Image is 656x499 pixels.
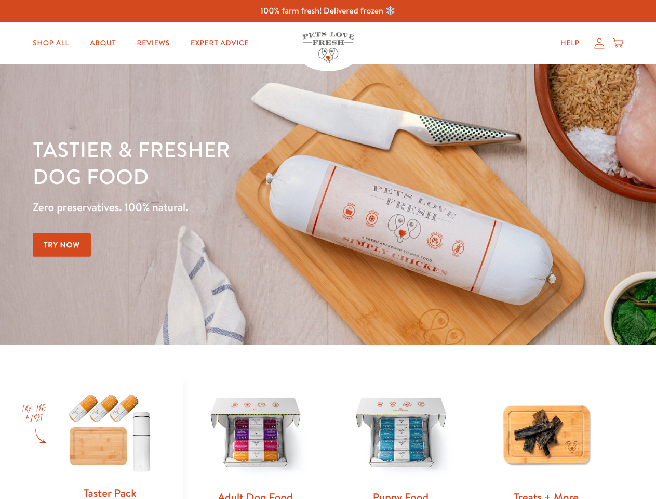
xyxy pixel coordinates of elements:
a: About [82,33,124,54]
img: Pets Love Fresh [302,32,354,63]
a: Help [552,33,588,54]
a: Shop All [24,33,77,54]
a: Reviews [128,33,178,54]
a: Expert Advice [182,33,257,54]
p: Zero preservatives. 100% natural. [33,198,426,217]
h1: Tastier & fresher dog food [33,136,426,190]
a: Try Now [33,233,91,257]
